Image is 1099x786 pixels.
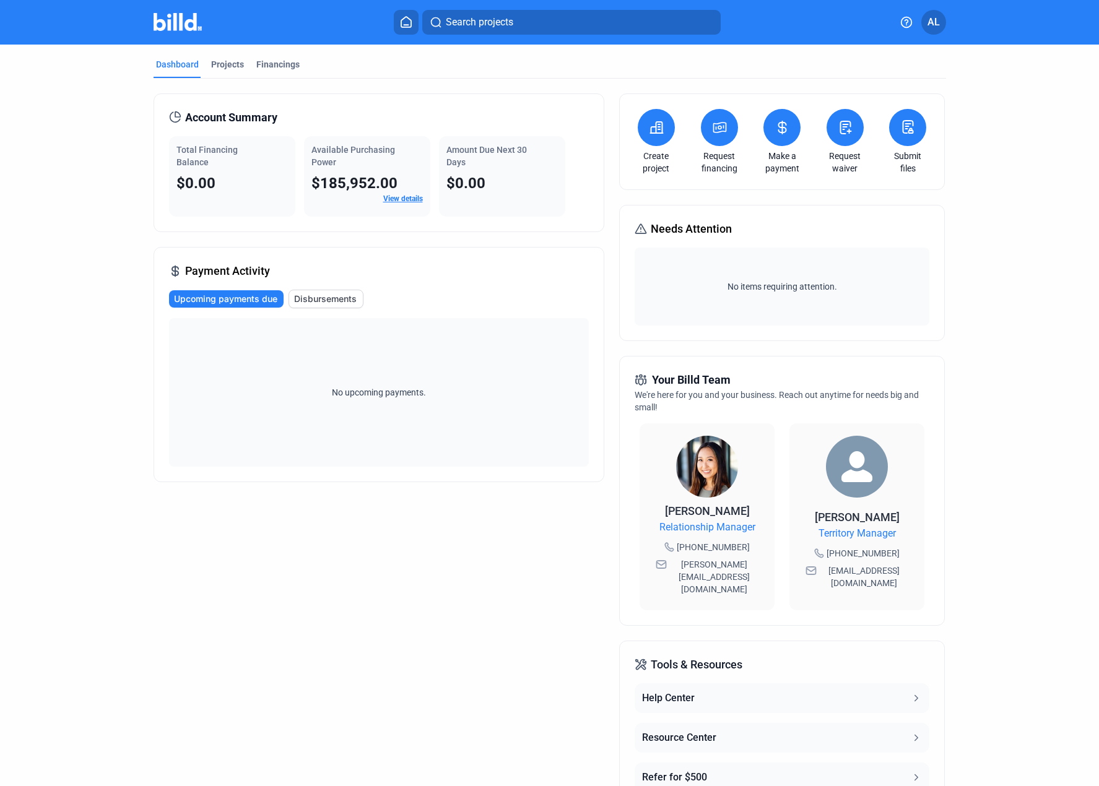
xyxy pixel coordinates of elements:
[324,386,434,399] span: No upcoming payments.
[827,547,900,559] span: [PHONE_NUMBER]
[886,150,929,175] a: Submit files
[640,280,924,293] span: No items requiring attention.
[169,290,284,308] button: Upcoming payments due
[185,109,277,126] span: Account Summary
[698,150,741,175] a: Request financing
[311,145,395,167] span: Available Purchasing Power
[311,175,397,192] span: $185,952.00
[289,290,363,308] button: Disbursements
[921,10,946,35] button: AL
[676,436,738,498] img: Relationship Manager
[815,511,900,524] span: [PERSON_NAME]
[156,58,199,71] div: Dashboard
[294,293,357,305] span: Disbursements
[446,175,485,192] span: $0.00
[635,723,929,753] button: Resource Center
[446,15,513,30] span: Search projects
[652,371,731,389] span: Your Billd Team
[819,564,908,589] span: [EMAIL_ADDRESS][DOMAIN_NAME]
[823,150,867,175] a: Request waiver
[635,683,929,713] button: Help Center
[174,293,277,305] span: Upcoming payments due
[383,194,423,203] a: View details
[677,541,750,553] span: [PHONE_NUMBER]
[642,770,707,785] div: Refer for $500
[256,58,300,71] div: Financings
[154,13,202,31] img: Billd Company Logo
[665,504,750,517] span: [PERSON_NAME]
[760,150,804,175] a: Make a payment
[176,145,238,167] span: Total Financing Balance
[635,390,919,412] span: We're here for you and your business. Reach out anytime for needs big and small!
[422,10,721,35] button: Search projects
[651,656,742,673] span: Tools & Resources
[446,145,527,167] span: Amount Due Next 30 Days
[642,730,716,745] div: Resource Center
[826,436,888,498] img: Territory Manager
[651,220,732,238] span: Needs Attention
[185,262,270,280] span: Payment Activity
[927,15,940,30] span: AL
[819,526,896,541] span: Territory Manager
[211,58,244,71] div: Projects
[176,175,215,192] span: $0.00
[642,691,695,706] div: Help Center
[635,150,678,175] a: Create project
[659,520,755,535] span: Relationship Manager
[669,558,758,595] span: [PERSON_NAME][EMAIL_ADDRESS][DOMAIN_NAME]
